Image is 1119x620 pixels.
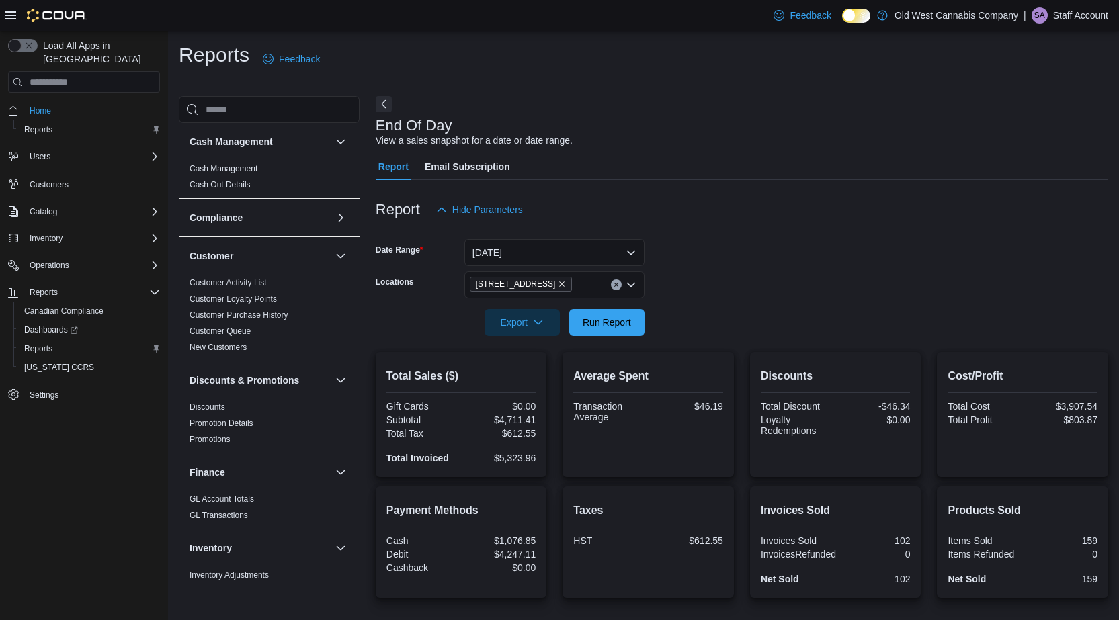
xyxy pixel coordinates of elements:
[476,277,556,291] span: [STREET_ADDRESS]
[386,414,458,425] div: Subtotal
[24,124,52,135] span: Reports
[13,302,165,320] button: Canadian Compliance
[30,206,57,217] span: Catalog
[761,535,833,546] div: Invoices Sold
[30,179,69,190] span: Customers
[948,574,986,584] strong: Net Sold
[333,248,349,264] button: Customer
[190,249,233,263] h3: Customer
[376,96,392,112] button: Next
[257,46,325,73] a: Feedback
[24,386,160,403] span: Settings
[190,418,253,429] span: Promotion Details
[333,210,349,226] button: Compliance
[190,163,257,174] span: Cash Management
[190,373,330,387] button: Discounts & Promotions
[30,287,58,298] span: Reports
[190,402,225,412] span: Discounts
[768,2,836,29] a: Feedback
[30,151,50,162] span: Users
[190,586,299,596] span: Inventory by Product Historical
[190,434,231,445] span: Promotions
[24,343,52,354] span: Reports
[464,453,536,463] div: $5,323.96
[190,343,247,352] a: New Customers
[190,294,277,304] a: Customer Loyalty Points
[24,204,63,220] button: Catalog
[761,401,833,412] div: Total Discount
[179,161,360,198] div: Cash Management
[24,175,160,192] span: Customers
[190,435,231,444] a: Promotions
[378,153,409,180] span: Report
[24,103,56,119] a: Home
[30,260,69,271] span: Operations
[190,570,269,580] span: Inventory Adjustments
[573,368,723,384] h2: Average Spent
[24,362,94,373] span: [US_STATE] CCRS
[948,368,1097,384] h2: Cost/Profit
[1026,549,1097,560] div: 0
[651,401,723,412] div: $46.19
[279,52,320,66] span: Feedback
[19,122,58,138] a: Reports
[573,401,645,423] div: Transaction Average
[376,134,573,148] div: View a sales snapshot for a date or date range.
[190,278,267,287] a: Customer Activity List
[761,549,836,560] div: InvoicesRefunded
[386,453,449,463] strong: Total Invoiced
[13,339,165,358] button: Reports
[190,180,251,189] a: Cash Out Details
[24,148,160,165] span: Users
[333,464,349,480] button: Finance
[19,341,160,357] span: Reports
[838,574,910,584] div: 102
[386,562,458,573] div: Cashback
[3,283,165,302] button: Reports
[948,535,1020,546] div: Items Sold
[3,174,165,193] button: Customers
[19,122,160,138] span: Reports
[3,256,165,275] button: Operations
[13,120,165,139] button: Reports
[30,390,58,400] span: Settings
[19,322,160,338] span: Dashboards
[464,549,536,560] div: $4,247.11
[464,535,536,546] div: $1,076.85
[1026,401,1097,412] div: $3,907.54
[24,230,160,247] span: Inventory
[376,245,423,255] label: Date Range
[190,310,288,320] span: Customer Purchase History
[190,326,251,337] span: Customer Queue
[190,418,253,428] a: Promotion Details
[895,7,1018,24] p: Old West Cannabis Company
[838,414,910,425] div: $0.00
[1032,7,1048,24] div: Staff Account
[376,202,420,218] h3: Report
[30,233,63,244] span: Inventory
[333,134,349,150] button: Cash Management
[1026,574,1097,584] div: 159
[190,164,257,173] a: Cash Management
[24,102,160,119] span: Home
[948,401,1020,412] div: Total Cost
[583,316,631,329] span: Run Report
[190,342,247,353] span: New Customers
[179,399,360,453] div: Discounts & Promotions
[190,179,251,190] span: Cash Out Details
[386,428,458,439] div: Total Tax
[761,502,911,519] h2: Invoices Sold
[190,466,330,479] button: Finance
[838,535,910,546] div: 102
[38,39,160,66] span: Load All Apps in [GEOGRAPHIC_DATA]
[190,373,299,387] h3: Discounts & Promotions
[573,535,645,546] div: HST
[386,401,458,412] div: Gift Cards
[24,257,75,273] button: Operations
[626,279,636,290] button: Open list of options
[761,574,799,584] strong: Net Sold
[190,402,225,412] a: Discounts
[3,147,165,166] button: Users
[179,42,249,69] h1: Reports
